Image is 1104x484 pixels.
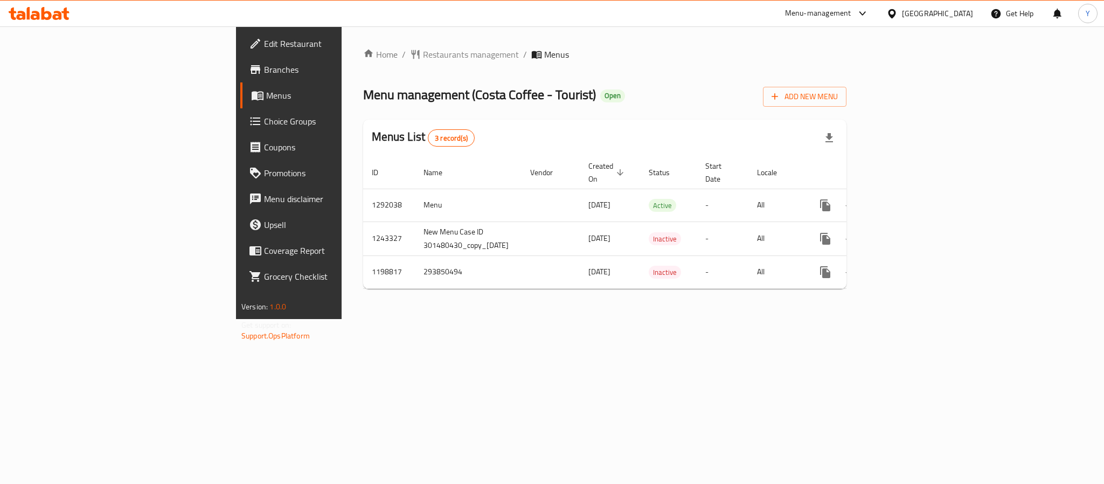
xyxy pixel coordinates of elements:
[269,300,286,314] span: 1.0.0
[264,115,412,128] span: Choice Groups
[240,160,420,186] a: Promotions
[240,238,420,264] a: Coverage Report
[697,222,748,255] td: -
[649,199,676,212] span: Active
[813,226,838,252] button: more
[902,8,973,19] div: [GEOGRAPHIC_DATA]
[838,226,864,252] button: Change Status
[428,133,474,143] span: 3 record(s)
[240,134,420,160] a: Coupons
[264,192,412,205] span: Menu disclaimer
[264,270,412,283] span: Grocery Checklist
[649,232,681,245] div: Inactive
[240,57,420,82] a: Branches
[415,189,522,222] td: Menu
[241,300,268,314] span: Version:
[240,82,420,108] a: Menus
[240,212,420,238] a: Upsell
[838,259,864,285] button: Change Status
[600,89,625,102] div: Open
[772,90,838,103] span: Add New Menu
[748,189,804,222] td: All
[423,166,456,179] span: Name
[588,231,610,245] span: [DATE]
[757,166,791,179] span: Locale
[264,244,412,257] span: Coverage Report
[423,48,519,61] span: Restaurants management
[588,265,610,279] span: [DATE]
[697,255,748,288] td: -
[649,166,684,179] span: Status
[266,89,412,102] span: Menus
[705,160,735,185] span: Start Date
[838,192,864,218] button: Change Status
[240,31,420,57] a: Edit Restaurant
[763,87,846,107] button: Add New Menu
[363,156,925,289] table: enhanced table
[530,166,567,179] span: Vendor
[264,37,412,50] span: Edit Restaurant
[240,186,420,212] a: Menu disclaimer
[748,255,804,288] td: All
[264,63,412,76] span: Branches
[363,82,596,107] span: Menu management ( Costa Coffee - Tourist )
[372,166,392,179] span: ID
[804,156,925,189] th: Actions
[816,125,842,151] div: Export file
[748,222,804,255] td: All
[813,192,838,218] button: more
[372,129,475,147] h2: Menus List
[241,318,291,332] span: Get support on:
[264,167,412,179] span: Promotions
[264,141,412,154] span: Coupons
[363,48,846,61] nav: breadcrumb
[240,108,420,134] a: Choice Groups
[415,222,522,255] td: New Menu Case ID 301480430_copy_[DATE]
[649,266,681,279] span: Inactive
[1086,8,1090,19] span: Y
[523,48,527,61] li: /
[264,218,412,231] span: Upsell
[415,255,522,288] td: 293850494
[428,129,475,147] div: Total records count
[588,198,610,212] span: [DATE]
[544,48,569,61] span: Menus
[240,264,420,289] a: Grocery Checklist
[588,160,627,185] span: Created On
[785,7,851,20] div: Menu-management
[241,329,310,343] a: Support.OpsPlatform
[813,259,838,285] button: more
[410,48,519,61] a: Restaurants management
[649,233,681,245] span: Inactive
[600,91,625,100] span: Open
[697,189,748,222] td: -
